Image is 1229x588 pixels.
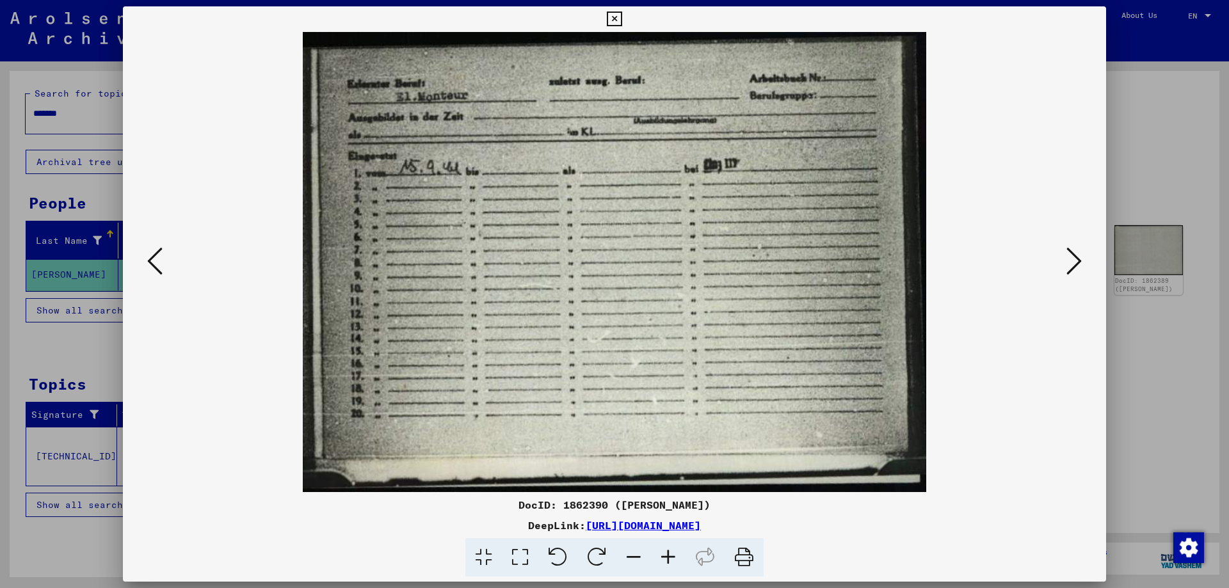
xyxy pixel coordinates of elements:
a: [URL][DOMAIN_NAME] [586,519,701,532]
div: Change consent [1173,532,1203,562]
img: Change consent [1173,532,1204,563]
div: DocID: 1862390 ([PERSON_NAME]) [123,497,1106,513]
div: DeepLink: [123,518,1106,533]
img: 002.jpg [166,32,1063,492]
